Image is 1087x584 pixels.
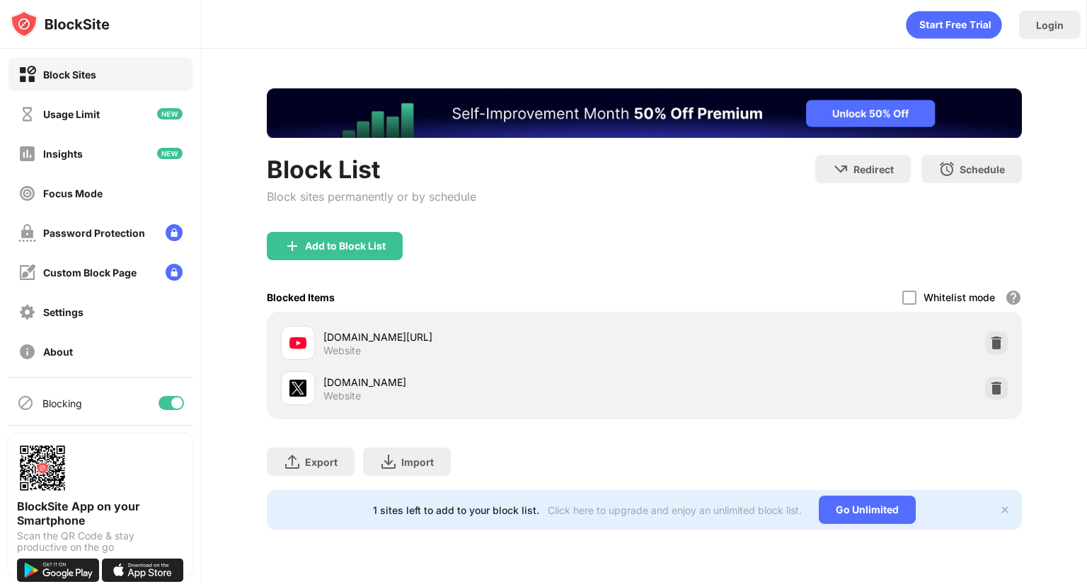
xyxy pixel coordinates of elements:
[157,108,183,119] img: new-icon.svg
[267,291,335,303] div: Blocked Items
[43,227,145,239] div: Password Protection
[289,380,306,397] img: favicons
[323,375,644,390] div: [DOMAIN_NAME]
[924,291,995,303] div: Whitelist mode
[323,390,361,402] div: Website
[43,267,137,279] div: Custom Block Page
[42,397,82,409] div: Blocking
[401,456,434,468] div: Import
[18,66,36,83] img: block-on.svg
[17,443,68,494] img: options-page-qr-code.png
[267,189,476,204] div: Block sites permanently or by schedule
[18,264,36,281] img: customize-block-page-off.svg
[43,69,96,81] div: Block Sites
[819,496,916,524] div: Go Unlimited
[17,395,34,411] img: blocking-icon.svg
[323,344,361,357] div: Website
[43,346,73,358] div: About
[166,264,183,281] img: lock-menu.svg
[18,343,36,361] img: about-off.svg
[853,163,894,175] div: Redirect
[43,148,83,160] div: Insights
[18,105,36,123] img: time-usage-off.svg
[999,504,1011,515] img: x-button.svg
[43,187,103,199] div: Focus Mode
[267,88,1022,138] iframe: Banner
[17,559,99,582] img: get-it-on-google-play.svg
[166,224,183,241] img: lock-menu.svg
[548,504,802,516] div: Click here to upgrade and enjoy an unlimited block list.
[373,504,539,516] div: 1 sites left to add to your block list.
[305,456,338,468] div: Export
[18,224,36,242] img: password-protection-off.svg
[10,10,110,38] img: logo-blocksite.svg
[17,530,184,553] div: Scan the QR Code & stay productive on the go
[17,499,184,527] div: BlockSite App on your Smartphone
[1036,19,1064,31] div: Login
[18,145,36,163] img: insights-off.svg
[305,240,386,252] div: Add to Block List
[18,303,36,321] img: settings-off.svg
[289,334,306,351] img: favicons
[323,329,644,344] div: [DOMAIN_NAME][URL]
[43,108,100,120] div: Usage Limit
[157,148,183,159] img: new-icon.svg
[960,163,1005,175] div: Schedule
[43,306,84,318] div: Settings
[18,185,36,202] img: focus-off.svg
[906,11,1002,39] div: animation
[102,559,184,582] img: download-on-the-app-store.svg
[267,155,476,184] div: Block List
